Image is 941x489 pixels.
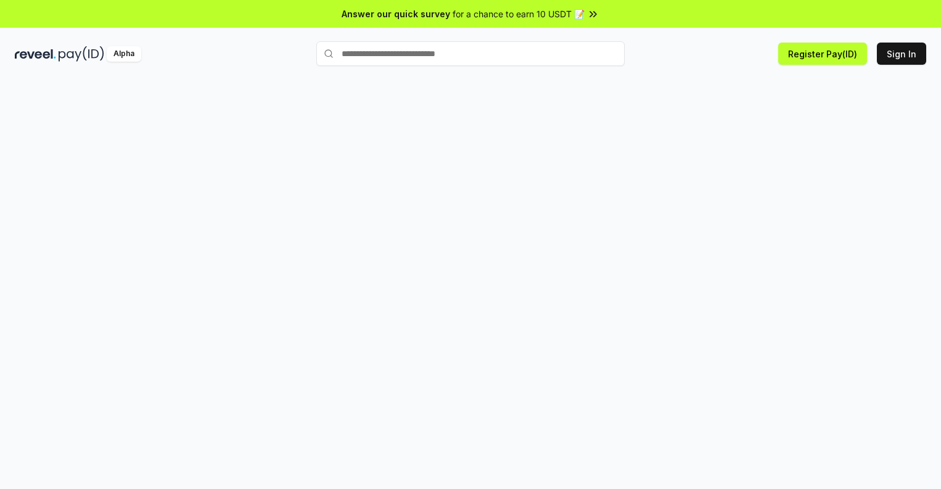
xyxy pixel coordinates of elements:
[877,43,926,65] button: Sign In
[342,7,450,20] span: Answer our quick survey
[778,43,867,65] button: Register Pay(ID)
[453,7,585,20] span: for a chance to earn 10 USDT 📝
[59,46,104,62] img: pay_id
[15,46,56,62] img: reveel_dark
[107,46,141,62] div: Alpha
